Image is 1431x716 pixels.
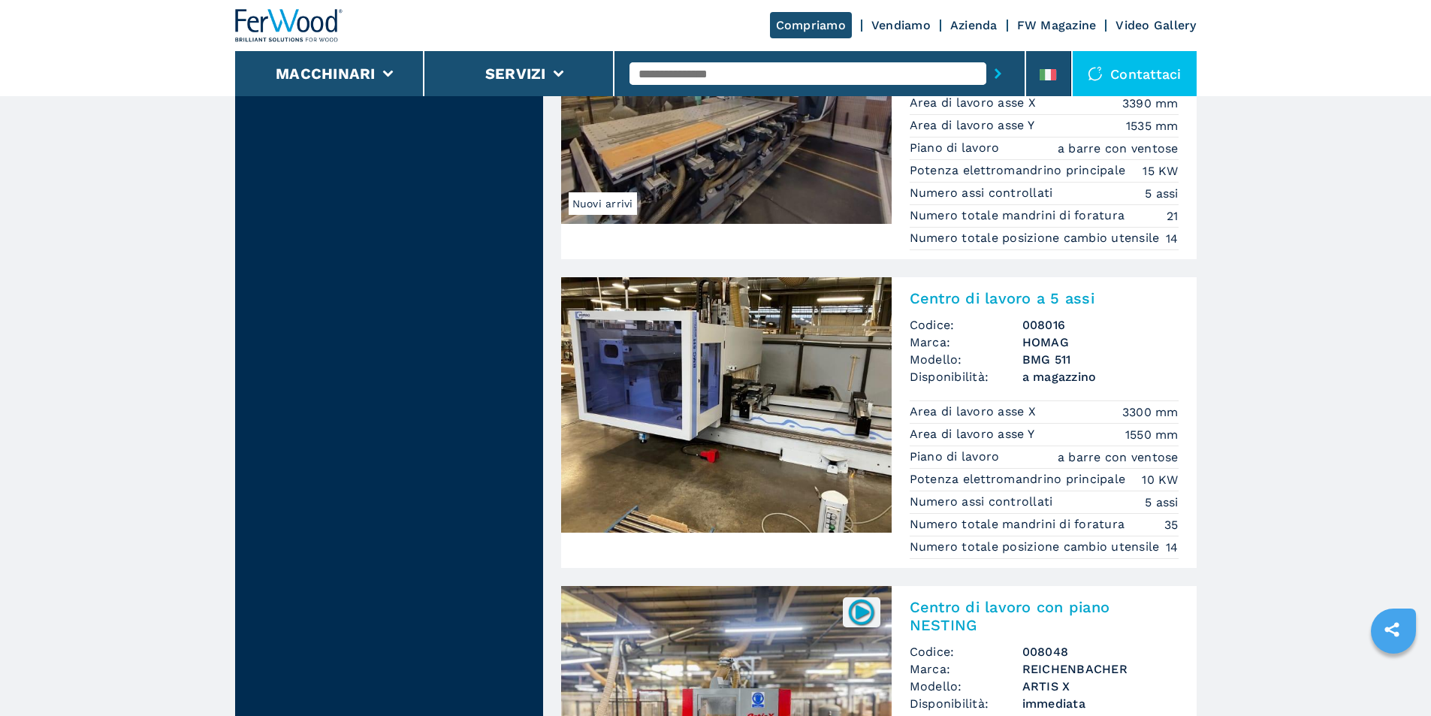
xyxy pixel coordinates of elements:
img: 008048 [847,597,876,627]
a: Centro di lavoro a 5 assi HOMAG BMG 511Centro di lavoro a 5 assiCodice:008016Marca:HOMAGModello:B... [561,277,1197,568]
em: 5 assi [1145,185,1179,202]
h2: Centro di lavoro con piano NESTING [910,598,1179,634]
p: Numero totale posizione cambio utensile [910,539,1164,555]
em: 1550 mm [1125,426,1179,443]
button: Macchinari [276,65,376,83]
em: 10 KW [1142,471,1178,488]
div: Contattaci [1073,51,1197,96]
a: FW Magazine [1017,18,1097,32]
img: Centro di lavoro a 5 assi HOMAG BMG 511 [561,277,892,533]
h3: HOMAG [1022,334,1179,351]
h3: ARTIS X [1022,678,1179,695]
p: Area di lavoro asse X [910,95,1040,111]
em: 1535 mm [1126,117,1179,134]
iframe: Chat [1367,648,1420,705]
em: 5 assi [1145,494,1179,511]
span: immediata [1022,695,1179,712]
span: Modello: [910,351,1022,368]
span: Marca: [910,334,1022,351]
h3: BMG 511 [1022,351,1179,368]
em: 14 [1166,230,1179,247]
em: 35 [1164,516,1179,533]
h2: Centro di lavoro a 5 assi [910,289,1179,307]
span: Codice: [910,643,1022,660]
p: Numero assi controllati [910,185,1057,201]
p: Numero totale mandrini di foratura [910,207,1129,224]
p: Piano di lavoro [910,140,1004,156]
a: Azienda [950,18,998,32]
p: Numero assi controllati [910,494,1057,510]
p: Numero totale mandrini di foratura [910,516,1129,533]
em: 3300 mm [1122,403,1179,421]
img: Ferwood [235,9,343,42]
span: Disponibilità: [910,695,1022,712]
span: Nuovi arrivi [569,192,637,215]
p: Piano di lavoro [910,449,1004,465]
span: Marca: [910,660,1022,678]
em: a barre con ventose [1058,449,1179,466]
p: Numero totale posizione cambio utensile [910,230,1164,246]
em: a barre con ventose [1058,140,1179,157]
p: Area di lavoro asse Y [910,426,1039,443]
h3: 008048 [1022,643,1179,660]
h3: 008016 [1022,316,1179,334]
span: Modello: [910,678,1022,695]
h3: REICHENBACHER [1022,660,1179,678]
span: Codice: [910,316,1022,334]
a: Vendiamo [871,18,931,32]
a: Compriamo [770,12,852,38]
a: sharethis [1373,611,1411,648]
p: Area di lavoro asse Y [910,117,1039,134]
a: Video Gallery [1116,18,1196,32]
em: 15 KW [1143,162,1178,180]
p: Area di lavoro asse X [910,403,1040,420]
em: 14 [1166,539,1179,556]
p: Potenza elettromandrino principale [910,162,1130,179]
em: 21 [1167,207,1179,225]
span: Disponibilità: [910,368,1022,385]
p: Potenza elettromandrino principale [910,471,1130,488]
em: 3390 mm [1122,95,1179,112]
button: submit-button [986,56,1010,91]
span: a magazzino [1022,368,1179,385]
img: Contattaci [1088,66,1103,81]
button: Servizi [485,65,546,83]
